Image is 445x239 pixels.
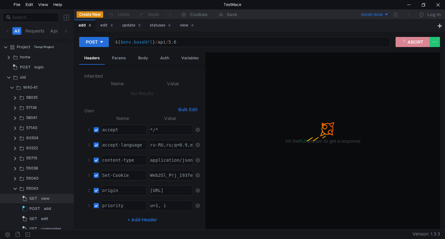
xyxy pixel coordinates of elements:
[77,11,103,18] button: Create New
[26,93,38,102] div: 58035
[20,73,26,82] div: old
[134,10,164,19] button: Redo
[48,27,60,35] button: Api
[107,52,131,64] div: Params
[29,204,40,213] span: POST
[34,42,54,52] div: Temp Project
[17,42,30,52] div: Project
[103,10,134,19] button: Undo
[23,27,46,35] button: Requests
[100,22,113,29] div: edit
[413,230,440,239] span: Version: 1.3.3
[345,9,389,20] button: (local) local
[176,52,204,64] div: Variables
[26,113,37,122] div: 58041
[79,37,109,47] button: POST
[20,52,30,62] div: home
[133,52,153,64] div: Body
[155,52,174,64] div: Auth
[131,91,153,96] nz-embed-empty: No Results
[26,164,38,173] div: 59038
[41,194,50,203] div: view
[29,224,37,234] span: GET
[361,12,383,18] div: (local) local
[118,11,130,18] div: Undo
[180,22,194,29] div: view
[150,22,171,29] div: statuses
[176,106,200,113] button: Bulk Edit
[26,174,38,183] div: 59040
[427,11,441,18] div: Log In
[26,123,37,133] div: 57140
[122,22,141,29] div: update
[34,63,44,72] div: login
[26,133,38,143] div: 60304
[148,11,159,18] div: Redo
[26,103,37,112] div: 57136
[395,37,430,47] button: ABORT
[86,39,98,45] div: POST
[26,153,37,163] div: 59719
[29,194,37,203] span: GET
[84,72,200,80] h6: Inherited
[99,115,147,122] th: Name
[20,63,31,72] span: POST
[12,27,21,35] button: All
[125,216,160,224] button: + Add Header
[23,83,38,92] div: W40-41
[146,80,200,87] th: Value
[84,107,176,115] h6: Own
[147,115,193,122] th: Value
[26,143,38,153] div: 60322
[22,206,28,212] span: Loading...
[190,11,208,18] div: Cookies
[79,22,91,29] div: add
[227,12,237,17] div: Save
[79,52,105,65] div: Headers
[44,204,51,213] div: add
[41,224,61,234] div: companies
[29,214,37,224] span: GET
[12,14,55,21] input: Search...
[41,214,48,224] div: edit
[89,80,146,87] th: Name
[26,184,38,193] div: 59043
